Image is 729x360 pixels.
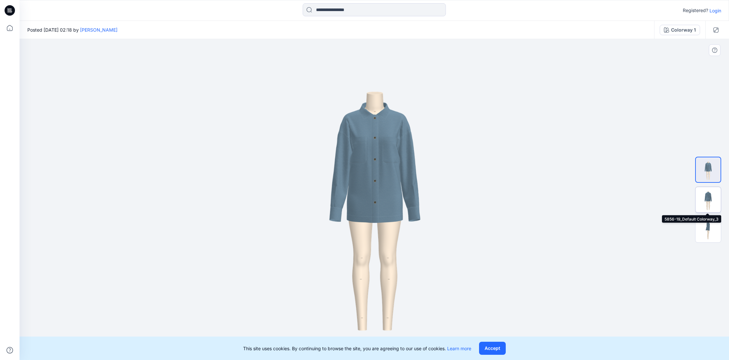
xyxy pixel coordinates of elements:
a: [PERSON_NAME] [80,27,117,33]
a: Learn more [447,346,471,351]
img: 5856-19-SIDE_Default Colorway [695,217,721,242]
button: Colorway 1 [660,25,700,35]
p: Login [709,7,721,14]
img: 5856-19_Default Colorway_3 [695,187,721,212]
div: Colorway 1 [671,26,696,34]
p: Registered? [683,7,708,14]
img: 5856-19_Default Colorway_1 [696,157,721,182]
span: Posted [DATE] 02:18 by [27,26,117,33]
img: eyJhbGciOiJIUzI1NiIsImtpZCI6IjAiLCJzbHQiOiJzZXMiLCJ0eXAiOiJKV1QifQ.eyJkYXRhIjp7InR5cGUiOiJzdG9yYW... [214,39,535,360]
button: Accept [479,342,506,355]
p: This site uses cookies. By continuing to browse the site, you are agreeing to our use of cookies. [243,345,471,352]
